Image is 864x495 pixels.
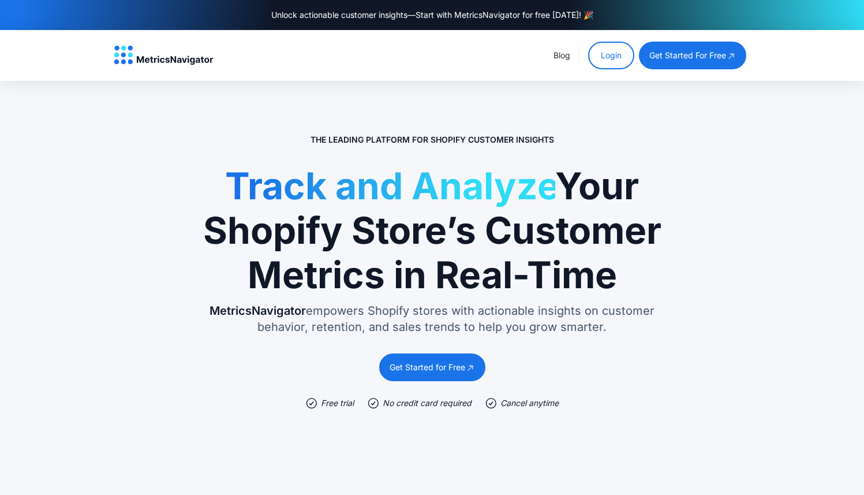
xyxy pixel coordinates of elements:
div: Unlock actionable customer insights—Start with MetricsNavigator for free [DATE]! 🎉 [271,9,593,21]
span: Track and Analyze [225,163,555,208]
img: check [485,397,497,409]
span: MetricsNavigator [210,304,306,318]
div: Get Started for Free [390,362,465,373]
div: get started for free [649,50,726,61]
a: get started for free [639,42,746,69]
a: home [114,46,214,65]
p: empowers Shopify stores with actionable insights on customer behavior, retention, and sales trend... [201,303,663,335]
img: check [306,397,317,409]
div: No credit card required [383,397,472,409]
div: Free trial [321,397,354,409]
img: open [466,363,475,373]
img: open [727,51,736,61]
a: Get Started for Free [379,353,485,381]
img: check [368,397,379,409]
p: The Leading Platform for Shopify Customer Insights [311,134,554,146]
a: Blog [553,50,570,60]
div: Cancel anytime [500,397,559,409]
img: MetricsNavigator [114,46,214,65]
h1: Your Shopify Store’s Customer Metrics in Real-Time [201,164,663,297]
a: Login [588,42,634,69]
